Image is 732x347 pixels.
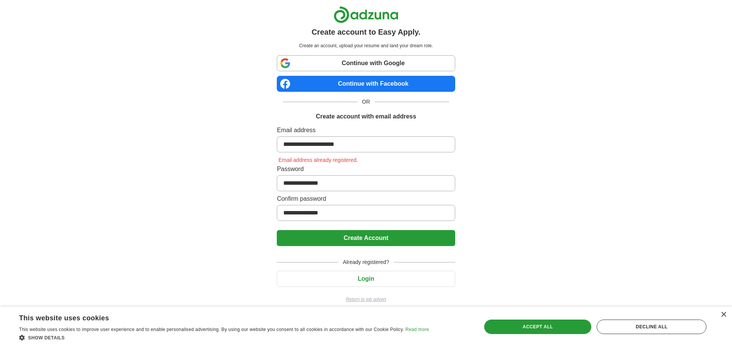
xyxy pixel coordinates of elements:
a: Return to job advert [277,296,455,303]
h1: Create account to Easy Apply. [311,26,421,38]
div: Close [721,312,726,318]
label: Password [277,165,455,174]
label: Confirm password [277,194,455,203]
img: Adzuna logo [334,6,398,23]
button: Login [277,271,455,287]
div: This website uses cookies [19,311,410,323]
a: Read more, opens a new window [405,327,429,332]
span: Already registered? [338,258,393,266]
a: Login [277,275,455,282]
button: Create Account [277,230,455,246]
a: Continue with Facebook [277,76,455,92]
span: This website uses cookies to improve user experience and to enable personalised advertising. By u... [19,327,404,332]
div: Decline all [597,320,706,334]
span: OR [358,98,375,106]
div: Show details [19,334,429,341]
p: Create an account, upload your resume and land your dream role. [278,42,453,49]
label: Email address [277,126,455,135]
div: Accept all [484,320,592,334]
a: Continue with Google [277,55,455,71]
h1: Create account with email address [316,112,416,121]
span: Show details [28,335,65,341]
span: Email address already registered. [277,157,360,163]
